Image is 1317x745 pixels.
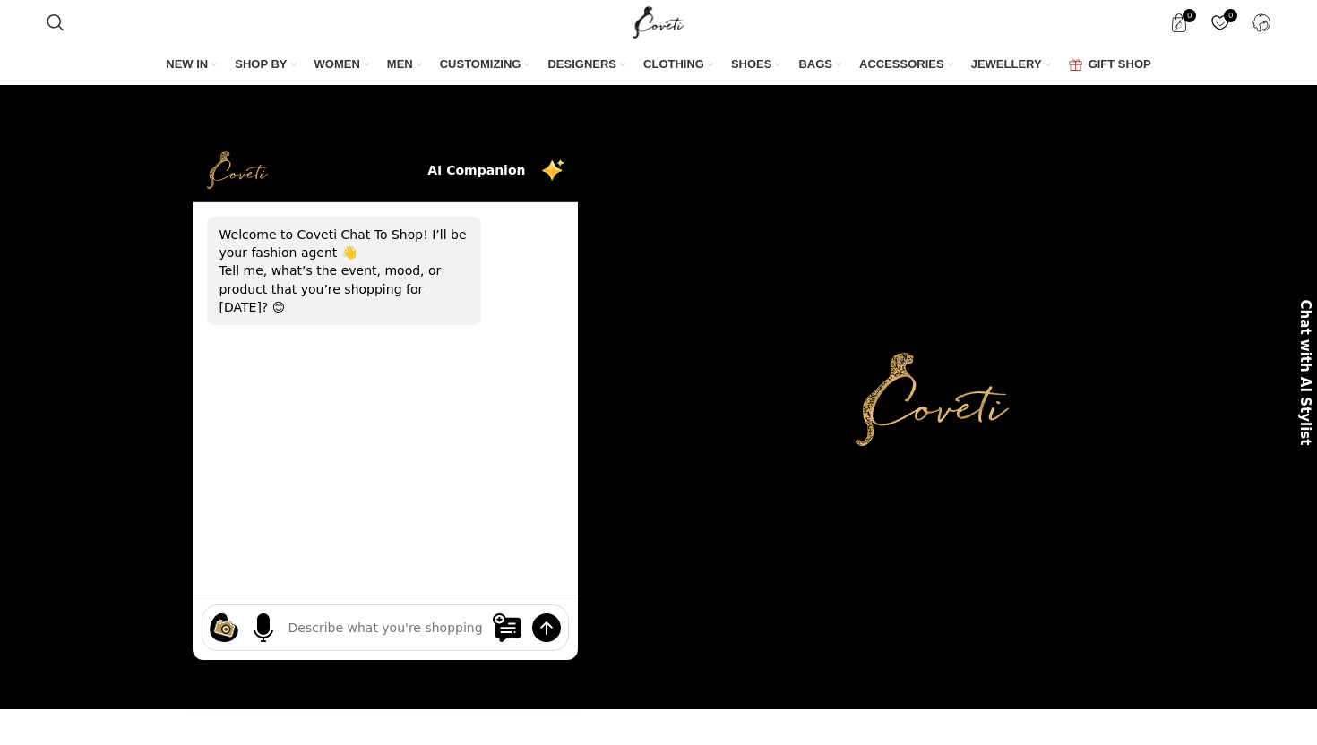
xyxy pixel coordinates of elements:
[1089,56,1151,73] span: GIFT SHOP
[629,14,689,29] a: Site logo
[440,56,521,73] span: CUSTOMIZING
[643,47,713,84] a: CLOTHING
[798,56,832,73] span: BAGS
[1069,59,1082,71] img: GiftBag
[235,56,287,73] span: SHOP BY
[440,47,530,84] a: CUSTOMIZING
[1201,4,1238,40] a: 0
[387,56,413,73] span: MEN
[547,47,625,84] a: DESIGNERS
[731,56,772,73] span: SHOES
[38,47,1280,84] div: Main navigation
[859,56,944,73] span: ACCESSORIES
[1201,4,1238,40] div: My Wishlist
[643,56,704,73] span: CLOTHING
[731,47,781,84] a: SHOES
[166,56,208,73] span: NEW IN
[971,47,1051,84] a: JEWELLERY
[1183,9,1196,22] span: 0
[1069,47,1151,84] a: GIFT SHOP
[1160,4,1197,40] a: 0
[235,47,296,84] a: SHOP BY
[314,56,360,73] span: WOMEN
[856,353,1009,446] img: Primary Gold
[38,4,73,40] a: Search
[1224,9,1237,22] span: 0
[547,56,616,73] span: DESIGNERS
[387,47,422,84] a: MEN
[798,47,841,84] a: BAGS
[166,47,217,84] a: NEW IN
[859,47,953,84] a: ACCESSORIES
[314,47,369,84] a: WOMEN
[971,56,1042,73] span: JEWELLERY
